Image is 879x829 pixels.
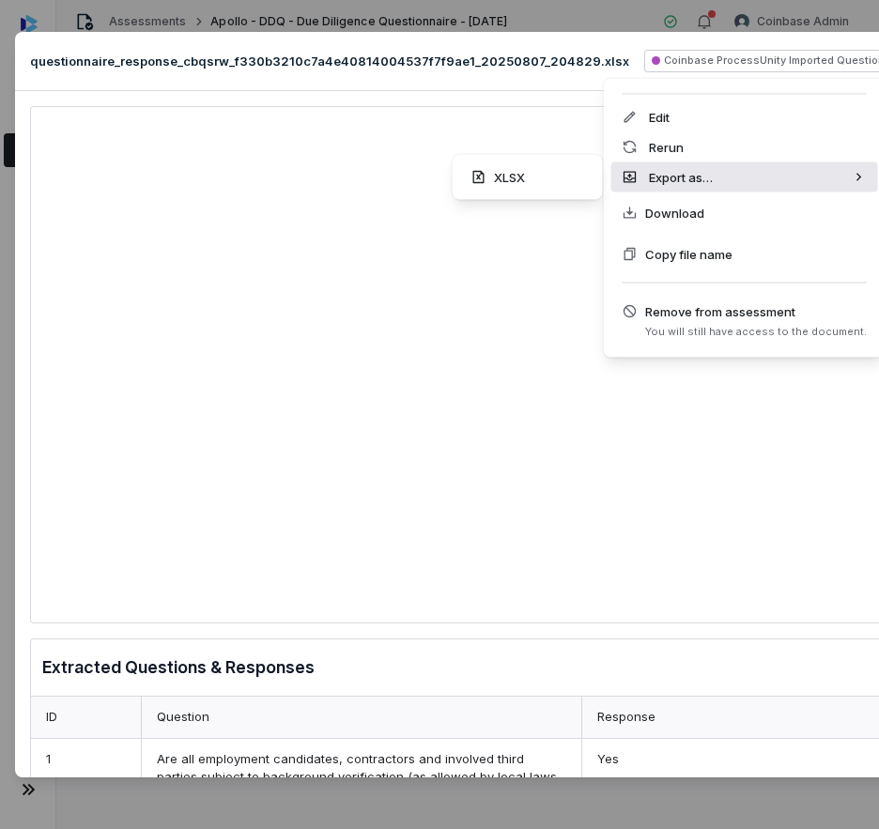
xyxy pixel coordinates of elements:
span: Download [645,204,704,223]
span: You will still have access to the document. [645,325,867,339]
div: Rerun [611,132,878,162]
span: Remove from assessment [645,302,867,321]
div: XLSX [460,162,595,192]
div: Export as… [611,162,878,192]
div: Edit [611,102,878,132]
span: Copy file name [645,245,732,264]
